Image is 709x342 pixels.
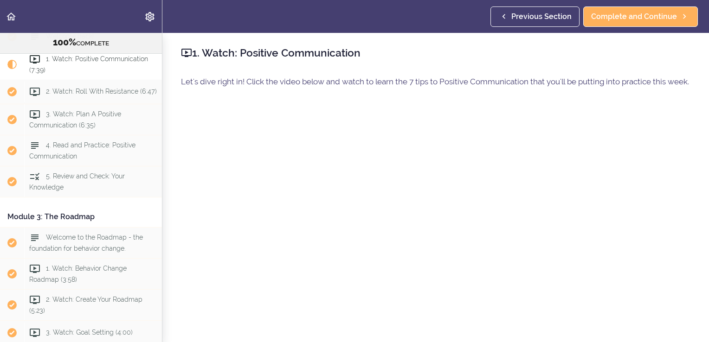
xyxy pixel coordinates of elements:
[181,77,689,86] span: Let's dive right in! Click the video below and watch to learn the 7 tips to Positive Communicatio...
[490,6,580,27] a: Previous Section
[591,11,677,22] span: Complete and Continue
[53,37,76,48] span: 100%
[12,37,150,49] div: COMPLETE
[29,110,121,128] span: 3. Watch: Plan A Positive Communication (6:35)
[6,11,17,22] svg: Back to course curriculum
[181,45,690,61] h2: 1. Watch: Positive Communication
[46,329,133,336] span: 3. Watch: Goal Setting (4:00)
[583,6,698,27] a: Complete and Continue
[29,55,148,73] span: 1. Watch: Positive Communication (7:39)
[46,88,157,95] span: 2. Watch: Roll With Resistance (6:47)
[29,172,125,190] span: 5. Review and Check: Your Knowledge
[29,296,142,314] span: 2. Watch: Create Your Roadmap (5:23)
[144,11,155,22] svg: Settings Menu
[29,234,143,252] span: Welcome to the Roadmap - the foundation for behavior change.
[29,141,135,159] span: 4. Read and Practice: Positive Communication
[511,11,572,22] span: Previous Section
[29,265,127,283] span: 1. Watch: Behavior Change Roadmap (3:58)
